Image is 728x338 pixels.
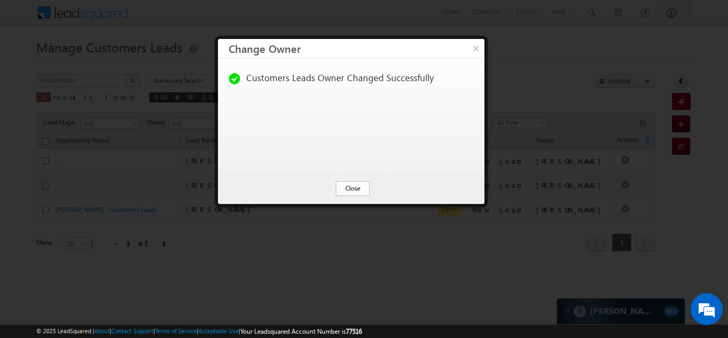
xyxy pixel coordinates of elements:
[155,327,197,334] a: Terms of Service
[111,327,153,334] a: Contact Support
[145,262,193,277] em: Start Chat
[244,68,436,89] td: Customers Leads Owner Changed Successfully
[229,39,484,58] h3: Change Owner
[14,99,195,253] textarea: Type your message and hit 'Enter'
[198,327,239,334] a: Acceptable Use
[336,181,370,196] button: Close
[36,326,362,336] span: © 2025 LeadSquared | | | | |
[240,327,362,335] span: Your Leadsquared Account Number is
[346,327,362,335] span: 77516
[94,327,110,334] a: About
[18,56,45,70] img: d_60004797649_company_0_60004797649
[175,5,200,31] div: Minimize live chat window
[467,39,484,58] button: ×
[55,56,179,70] div: Chat with us now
